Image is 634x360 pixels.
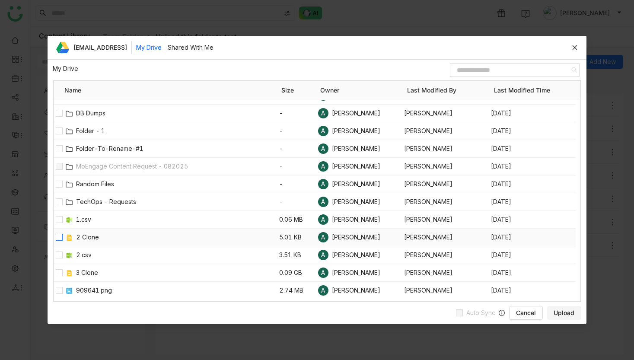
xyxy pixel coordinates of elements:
[65,270,72,277] img: g-ppt.svg
[321,197,325,207] span: A
[53,65,78,72] a: My Drive
[76,179,279,189] span: Random Files
[279,286,318,295] span: 2.74 MB
[321,250,325,260] span: A
[320,86,407,95] span: Owner
[76,144,279,153] span: Folder-To-Rename-#1
[331,233,380,242] span: [PERSON_NAME]
[281,81,320,100] div: Size
[65,252,72,259] img: csv.svg
[404,233,490,242] span: [PERSON_NAME]
[331,108,380,118] span: [PERSON_NAME]
[331,197,380,207] span: [PERSON_NAME]
[509,306,543,320] button: Cancel
[331,250,380,260] span: [PERSON_NAME]
[321,161,325,172] span: A
[404,215,490,224] span: [PERSON_NAME]
[516,309,536,317] span: Cancel
[404,126,490,136] span: [PERSON_NAME]
[65,163,72,170] img: Folder
[321,108,325,118] span: A
[331,179,380,189] span: [PERSON_NAME]
[490,179,576,189] span: [DATE]
[65,199,72,206] img: Folder
[321,126,325,136] span: A
[65,110,72,117] img: Folder
[547,306,581,320] button: Upload
[279,215,318,224] span: 0.06 MB
[490,144,576,153] span: [DATE]
[490,286,576,295] span: [DATE]
[490,197,576,207] span: [DATE]
[331,126,380,136] span: [PERSON_NAME]
[490,233,576,242] span: [DATE]
[494,86,581,95] span: Last Modified Time
[321,214,325,225] span: A
[76,250,279,260] span: 2.csv
[64,81,281,100] div: Name
[490,162,576,171] span: [DATE]
[321,285,325,296] span: A
[76,215,279,224] span: 1.csv
[279,197,318,207] span: -
[404,179,490,189] span: [PERSON_NAME]
[279,233,318,242] span: 5.01 KB
[65,128,72,135] img: Folder
[65,234,72,241] img: g-ppt.svg
[56,41,70,54] img: google-drive-icon.svg
[404,108,490,118] span: [PERSON_NAME]
[321,232,325,242] span: A
[404,268,490,277] span: [PERSON_NAME]
[65,181,72,188] img: Folder
[490,268,576,277] span: [DATE]
[279,108,318,118] span: -
[279,250,318,260] span: 3.51 KB
[331,162,380,171] span: [PERSON_NAME]
[321,179,325,189] span: A
[490,126,576,136] span: [DATE]
[76,233,279,242] span: 2 Clone
[76,108,279,118] span: DB Dumps
[404,250,490,260] span: [PERSON_NAME]
[331,144,380,153] span: [PERSON_NAME]
[321,268,325,278] span: A
[279,126,318,136] span: -
[404,286,490,295] span: [PERSON_NAME]
[168,43,213,52] button: Shared With Me
[76,197,279,207] span: TechOps - Requests
[404,144,490,153] span: [PERSON_NAME]
[279,144,318,153] span: -
[331,268,380,277] span: [PERSON_NAME]
[65,146,72,153] img: Folder
[65,287,72,294] img: png.svg
[65,217,72,223] img: csv.svg
[321,143,325,154] span: A
[490,108,576,118] span: [DATE]
[463,308,499,318] span: Auto Sync
[136,43,162,52] button: My Drive
[73,43,127,52] span: [EMAIL_ADDRESS]
[331,286,380,295] span: [PERSON_NAME]
[76,268,279,277] span: 3 Clone
[76,126,279,136] span: Folder - 1
[490,250,576,260] span: [DATE]
[76,286,279,295] span: 909641.png
[404,162,490,171] span: [PERSON_NAME]
[331,215,380,224] span: [PERSON_NAME]
[279,179,318,189] span: -
[404,197,490,207] span: [PERSON_NAME]
[490,215,576,224] span: [DATE]
[407,86,494,95] span: Last Modified By
[279,268,318,277] span: 0.09 GB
